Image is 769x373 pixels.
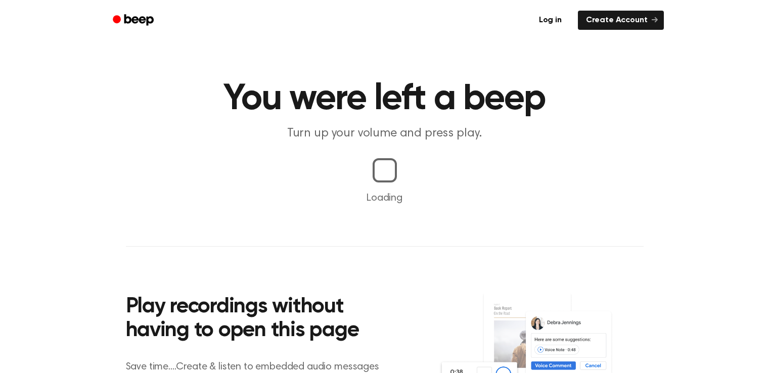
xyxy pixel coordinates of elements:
[126,295,398,343] h2: Play recordings without having to open this page
[106,11,163,30] a: Beep
[12,191,757,206] p: Loading
[126,81,644,117] h1: You were left a beep
[578,11,664,30] a: Create Account
[529,9,572,32] a: Log in
[191,125,579,142] p: Turn up your volume and press play.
